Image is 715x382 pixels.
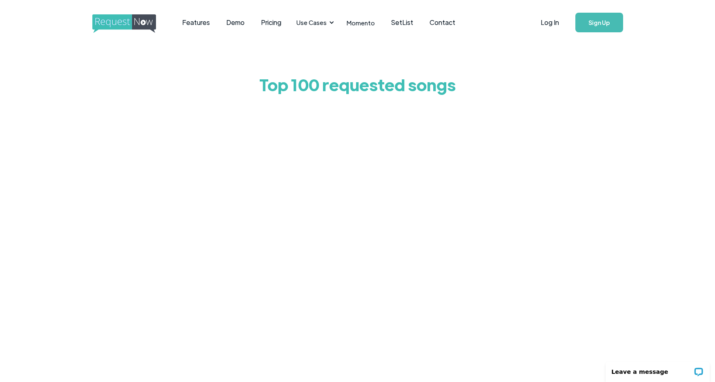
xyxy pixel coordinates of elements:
[575,13,623,32] a: Sign Up
[383,10,421,35] a: SetList
[166,68,550,101] h1: Top 100 requested songs
[92,14,171,33] img: requestnow logo
[218,10,253,35] a: Demo
[421,10,463,35] a: Contact
[292,10,336,35] div: Use Cases
[174,10,218,35] a: Features
[600,356,715,382] iframe: LiveChat chat widget
[532,8,567,37] a: Log In
[253,10,290,35] a: Pricing
[296,18,327,27] div: Use Cases
[92,14,154,31] a: home
[339,11,383,35] a: Momento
